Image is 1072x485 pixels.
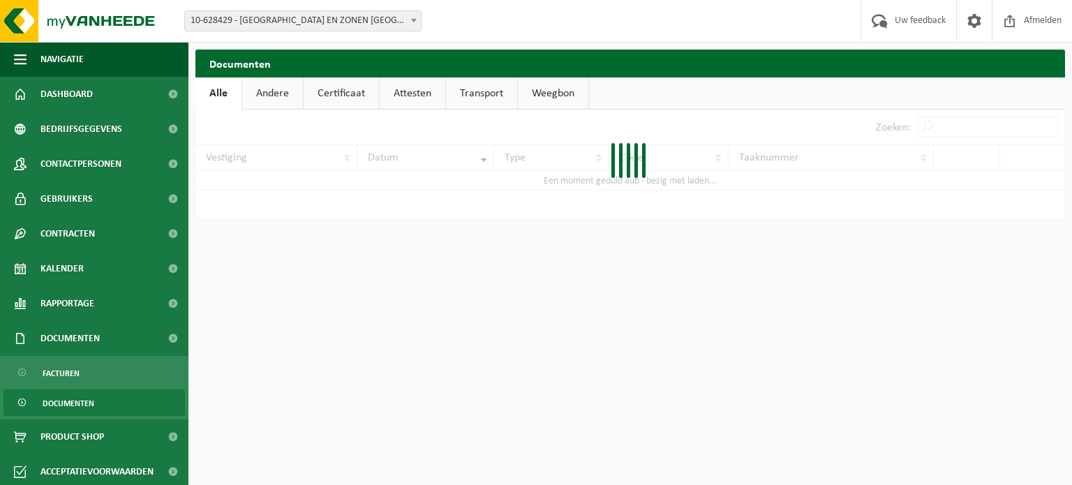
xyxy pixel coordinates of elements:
span: Navigatie [40,42,84,77]
a: Attesten [380,77,445,110]
span: 10-628429 - CASTELEYN EN ZONEN NV - MEULEBEKE [185,11,421,31]
a: Certificaat [304,77,379,110]
span: Documenten [40,321,100,356]
span: Kalender [40,251,84,286]
span: Contactpersonen [40,147,121,181]
a: Documenten [3,389,185,416]
span: Facturen [43,360,80,387]
a: Weegbon [518,77,588,110]
span: Product Shop [40,419,104,454]
span: Rapportage [40,286,94,321]
h2: Documenten [195,50,1065,77]
span: Contracten [40,216,95,251]
a: Facturen [3,359,185,386]
span: Bedrijfsgegevens [40,112,122,147]
a: Andere [242,77,303,110]
a: Transport [446,77,517,110]
span: Dashboard [40,77,93,112]
span: 10-628429 - CASTELEYN EN ZONEN NV - MEULEBEKE [184,10,422,31]
a: Alle [195,77,241,110]
span: Gebruikers [40,181,93,216]
span: Documenten [43,390,94,417]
